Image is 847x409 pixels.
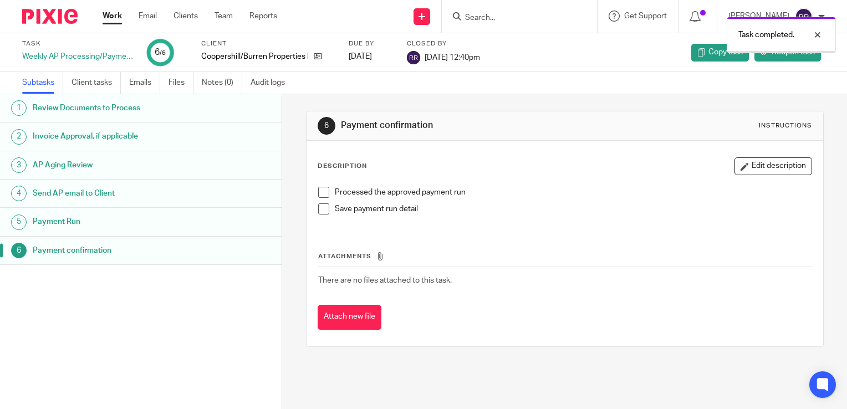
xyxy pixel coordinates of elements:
[155,46,166,59] div: 6
[72,72,121,94] a: Client tasks
[22,72,63,94] a: Subtasks
[335,203,812,214] p: Save payment run detail
[22,39,133,48] label: Task
[318,162,367,171] p: Description
[318,305,381,330] button: Attach new file
[201,51,308,62] p: Coopershill/Burren Properties LLC
[201,39,335,48] label: Client
[349,51,393,62] div: [DATE]
[11,129,27,145] div: 2
[11,186,27,201] div: 4
[129,72,160,94] a: Emails
[407,39,480,48] label: Closed by
[11,100,27,116] div: 1
[11,157,27,173] div: 3
[425,53,480,61] span: [DATE] 12:40pm
[103,11,122,22] a: Work
[318,117,335,135] div: 6
[22,51,133,62] div: Weekly AP Processing/Payment
[33,157,191,173] h1: AP Aging Review
[22,9,78,24] img: Pixie
[738,29,794,40] p: Task completed.
[33,213,191,230] h1: Payment Run
[335,187,812,198] p: Processed the approved payment run
[407,51,420,64] img: svg%3E
[11,243,27,258] div: 6
[795,8,813,25] img: svg%3E
[169,72,193,94] a: Files
[33,100,191,116] h1: Review Documents to Process
[349,39,393,48] label: Due by
[249,11,277,22] a: Reports
[318,253,371,259] span: Attachments
[202,72,242,94] a: Notes (0)
[341,120,588,131] h1: Payment confirmation
[139,11,157,22] a: Email
[33,128,191,145] h1: Invoice Approval, if applicable
[759,121,812,130] div: Instructions
[160,50,166,56] small: /6
[734,157,812,175] button: Edit description
[33,185,191,202] h1: Send AP email to Client
[33,242,191,259] h1: Payment confirmation
[174,11,198,22] a: Clients
[11,214,27,230] div: 5
[215,11,233,22] a: Team
[251,72,293,94] a: Audit logs
[318,277,452,284] span: There are no files attached to this task.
